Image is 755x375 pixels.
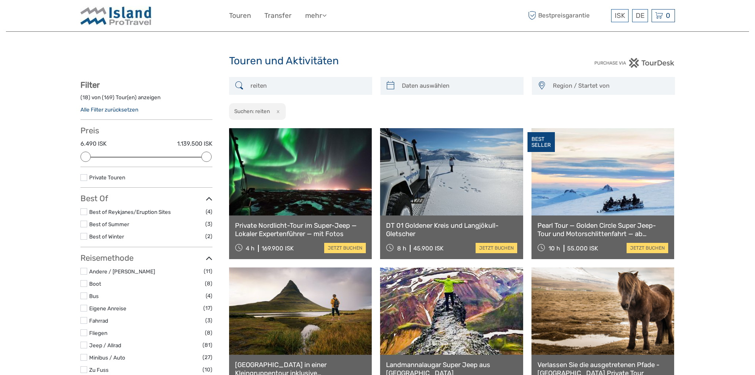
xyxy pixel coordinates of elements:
[205,279,212,288] span: (8)
[89,305,126,312] a: Eigene Anreise
[665,12,671,19] span: 0
[89,268,155,275] a: Andere / [PERSON_NAME]
[89,317,108,324] a: Fahrrad
[203,304,212,313] span: (17)
[89,342,121,348] a: Jeep / Allrad
[246,245,254,252] span: 4 h
[526,9,609,22] span: Bestpreisgarantie
[89,330,107,336] a: Fliegen
[89,209,171,215] a: Best of Reykjanes/Eruption Sites
[205,219,212,229] span: (3)
[80,80,100,90] strong: Filter
[205,328,212,337] span: (8)
[397,245,406,252] span: 8 h
[234,108,270,114] h2: Suchen: reiten
[203,353,212,362] span: (27)
[324,243,366,253] a: jetzt buchen
[11,14,90,20] p: We're away right now. Please check back later!
[632,9,648,22] div: DE
[399,79,520,93] input: Daten auswählen
[80,253,212,263] h3: Reisemethode
[203,365,212,374] span: (10)
[89,367,109,373] a: Zu Fuss
[476,243,517,253] a: jetzt buchen
[229,55,526,67] h1: Touren und Aktivitäten
[80,140,107,148] label: 6.490 ISK
[89,233,124,240] a: Best of Winter
[229,10,251,21] a: Touren
[206,207,212,216] span: (4)
[80,194,212,203] h3: Best Of
[235,221,366,238] a: Private Nordlicht-Tour im Super-Jeep — Lokaler Expertenführer — mit Fotos
[80,6,152,25] img: Iceland ProTravel
[89,293,99,299] a: Bus
[271,107,282,115] button: x
[549,79,671,92] button: Region / Startet von
[549,245,560,252] span: 10 h
[91,12,101,22] button: Open LiveChat chat widget
[177,140,212,148] label: 1.139.500 ISK
[80,94,212,106] div: ( ) von ( ) Tour(en) anzeigen
[80,106,138,113] a: Alle Filter zurücksetzen
[528,132,555,152] div: BEST SELLER
[82,94,88,101] label: 18
[262,245,294,252] div: 169.900 ISK
[264,10,292,21] a: Transfer
[247,79,368,93] input: SUCHEN
[205,316,212,325] span: (3)
[627,243,668,253] a: jetzt buchen
[89,221,129,227] a: Best of Summer
[80,126,212,135] h3: Preis
[206,291,212,300] span: (4)
[89,174,125,181] a: Private Touren
[204,267,212,276] span: (11)
[203,340,212,350] span: (81)
[537,221,669,238] a: Pearl Tour — Golden Circle Super Jeep-Tour und Motorschlittenfahrt — ab [GEOGRAPHIC_DATA]
[104,94,113,101] label: 169
[594,58,675,68] img: PurchaseViaTourDesk.png
[89,354,125,361] a: Minibus / Auto
[386,221,517,238] a: DT 01 Goldener Kreis und Langjökull-Gletscher
[89,281,101,287] a: Boot
[567,245,598,252] div: 55.000 ISK
[615,12,625,19] span: ISK
[305,10,327,21] a: mehr
[413,245,443,252] div: 45.900 ISK
[205,232,212,241] span: (2)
